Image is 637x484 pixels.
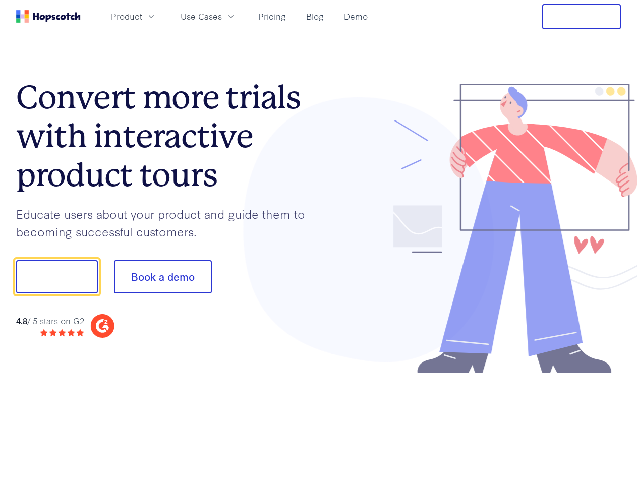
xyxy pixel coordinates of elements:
[181,10,222,23] span: Use Cases
[542,4,621,29] button: Free Trial
[105,8,162,25] button: Product
[16,10,81,23] a: Home
[16,315,27,326] strong: 4.8
[16,205,319,240] p: Educate users about your product and guide them to becoming successful customers.
[16,315,84,327] div: / 5 stars on G2
[254,8,290,25] a: Pricing
[16,260,98,293] button: Show me!
[302,8,328,25] a: Blog
[340,8,372,25] a: Demo
[175,8,242,25] button: Use Cases
[16,78,319,194] h1: Convert more trials with interactive product tours
[111,10,142,23] span: Product
[114,260,212,293] button: Book a demo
